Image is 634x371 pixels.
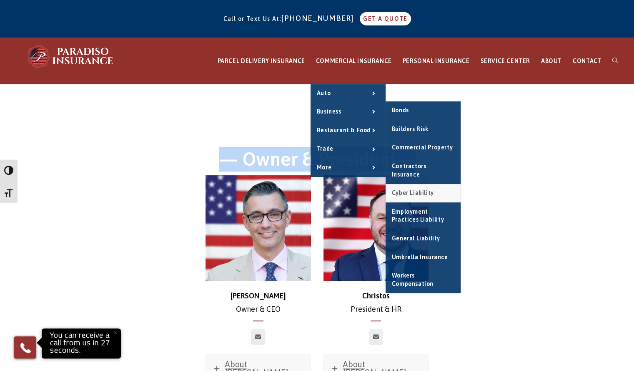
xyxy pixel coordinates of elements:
[386,157,461,184] a: Contractors Insurance
[386,248,461,267] a: Umbrella Insurance
[311,103,386,121] a: Business
[19,341,32,354] img: Phone icon
[316,58,392,64] span: COMMERCIAL INSURANCE
[541,58,562,64] span: ABOUT
[311,121,386,140] a: Restaurant & Food
[311,38,397,84] a: COMMERCIAL INSURANCE
[212,38,311,84] a: PARCEL DELIVERY INSURANCE
[403,58,470,64] span: PERSONAL INSURANCE
[223,15,281,22] span: Call or Text Us At:
[317,145,333,152] span: Trade
[317,164,331,171] span: More
[386,120,461,139] a: Builders Risk
[386,139,461,157] a: Commercial Property
[386,101,461,120] a: Bonds
[392,107,409,114] span: Bonds
[317,127,371,134] span: Restaurant & Food
[218,58,305,64] span: PARCEL DELIVERY INSURANCE
[392,254,448,260] span: Umbrella Insurance
[386,184,461,202] a: Cyber Liability
[44,331,119,356] p: You can receive a call from us in 27 seconds.
[392,126,429,132] span: Builders Risk
[323,289,429,316] p: President & HR
[317,90,331,96] span: Auto
[360,12,411,25] a: GET A QUOTE
[392,144,453,151] span: Commercial Property
[317,108,341,115] span: Business
[25,44,117,69] img: Paradiso Insurance
[397,38,475,84] a: PERSONAL INSURANCE
[392,272,434,287] span: Workers Compensation
[386,230,461,248] a: General Liability
[231,291,286,300] strong: [PERSON_NAME]
[480,58,530,64] span: SERVICE CENTER
[205,175,311,281] img: chris-500x500 (1)
[311,140,386,158] a: Trade
[392,163,426,178] span: Contractors Insurance
[311,84,386,103] a: Auto
[386,267,461,293] a: Workers Compensation
[106,323,125,342] button: Close
[573,58,601,64] span: CONTACT
[281,14,358,23] a: [PHONE_NUMBER]
[205,289,311,316] p: Owner & CEO
[536,38,567,84] a: ABOUT
[392,189,434,196] span: Cyber Liability
[567,38,607,84] a: CONTACT
[392,235,440,242] span: General Liability
[475,38,535,84] a: SERVICE CENTER
[392,208,444,223] span: Employment Practices Liability
[88,147,546,176] h1: — Owner & President—
[323,175,429,281] img: Christos_500x500
[311,159,386,177] a: More
[362,291,390,300] strong: Christos
[386,203,461,229] a: Employment Practices Liability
